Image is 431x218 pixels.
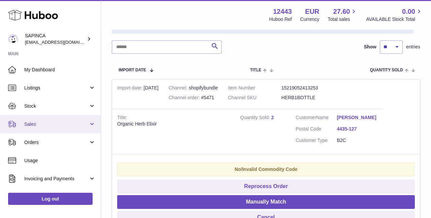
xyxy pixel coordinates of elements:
div: #5471 [169,95,218,101]
button: Manually Match [117,195,415,209]
strong: Channel order [169,95,201,102]
span: Quantity Sold [370,68,403,72]
a: 2 [271,115,274,120]
strong: Quantity Sold [240,115,271,122]
dd: B2C [337,137,378,144]
dt: Postal Code [296,126,337,134]
dt: Name [296,114,337,122]
a: 4435-127 [337,126,378,132]
div: shopifybundle [169,85,218,91]
div: Currency [300,16,320,23]
label: Show [364,44,376,50]
span: [EMAIL_ADDRESS][DOMAIN_NAME] [25,39,99,45]
span: 27.60 [333,7,350,16]
span: Import date [119,68,146,72]
span: Customer [296,115,316,120]
dt: Item Number [228,85,281,91]
strong: 12443 [273,7,292,16]
span: My Dashboard [24,67,96,73]
td: [DATE] [112,80,164,109]
span: Orders [24,139,89,146]
dt: Customer Type [296,137,337,144]
span: Invoicing and Payments [24,176,89,182]
dd: HERB1BOTTLE [281,95,335,101]
a: Log out [8,193,93,205]
div: SAPINCA [25,33,86,45]
dd: 15219052413253 [281,85,335,91]
strong: Import date [117,85,144,92]
strong: Channel [169,85,189,92]
img: info@sapinca.com [8,34,18,44]
span: Sales [24,121,89,128]
span: AVAILABLE Stock Total [366,16,423,23]
div: Huboo Ref [269,16,292,23]
span: Usage [24,157,96,164]
span: 0.00 [402,7,415,16]
span: entries [406,44,420,50]
a: [PERSON_NAME] [337,114,378,121]
a: 27.60 Total sales [328,7,358,23]
button: Reprocess Order [117,180,415,193]
span: Title [250,68,261,72]
span: Stock [24,103,89,109]
dt: Channel SKU [228,95,281,101]
span: Total sales [328,16,358,23]
strong: No/Invalid Commodity Code [235,167,298,172]
strong: Title [117,115,127,122]
div: Organic Herb Elixir [117,121,230,127]
span: Listings [24,85,89,91]
strong: EUR [305,7,319,16]
a: 0.00 AVAILABLE Stock Total [366,7,423,23]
